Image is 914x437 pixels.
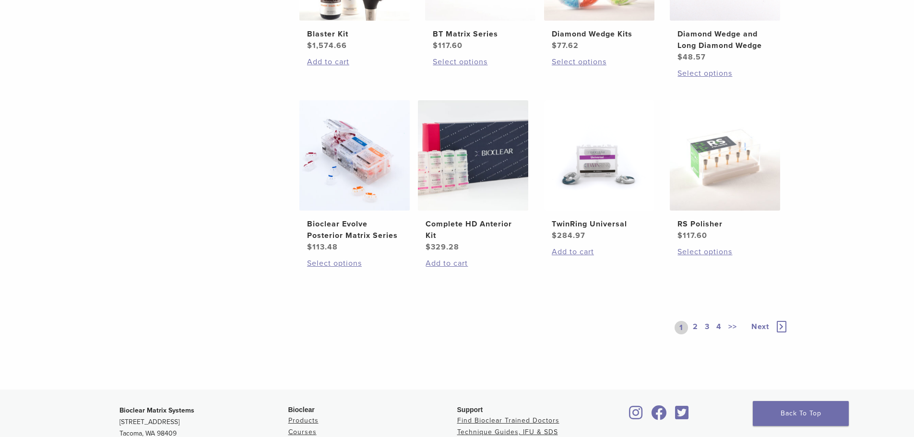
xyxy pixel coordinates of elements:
[457,416,559,425] a: Find Bioclear Trained Doctors
[675,321,688,334] a: 1
[648,411,670,421] a: Bioclear
[307,242,312,252] span: $
[677,52,683,62] span: $
[307,218,402,241] h2: Bioclear Evolve Posterior Matrix Series
[544,100,654,211] img: TwinRing Universal
[433,28,528,40] h2: BT Matrix Series
[703,321,712,334] a: 3
[552,41,557,50] span: $
[307,258,402,269] a: Select options for “Bioclear Evolve Posterior Matrix Series”
[626,411,646,421] a: Bioclear
[552,246,647,258] a: Add to cart: “TwinRing Universal”
[307,56,402,68] a: Add to cart: “Blaster Kit”
[677,231,683,240] span: $
[552,231,585,240] bdi: 284.97
[669,100,781,241] a: RS PolisherRS Polisher $117.60
[119,406,194,414] strong: Bioclear Matrix Systems
[288,428,317,436] a: Courses
[288,416,319,425] a: Products
[753,401,849,426] a: Back To Top
[433,41,438,50] span: $
[677,218,772,230] h2: RS Polisher
[670,100,780,211] img: RS Polisher
[307,41,347,50] bdi: 1,574.66
[552,231,557,240] span: $
[457,428,558,436] a: Technique Guides, IFU & SDS
[307,41,312,50] span: $
[426,258,521,269] a: Add to cart: “Complete HD Anterior Kit”
[288,406,315,413] span: Bioclear
[677,246,772,258] a: Select options for “RS Polisher”
[307,28,402,40] h2: Blaster Kit
[691,321,700,334] a: 2
[552,218,647,230] h2: TwinRing Universal
[417,100,529,253] a: Complete HD Anterior KitComplete HD Anterior Kit $329.28
[426,242,459,252] bdi: 329.28
[433,56,528,68] a: Select options for “BT Matrix Series”
[677,231,707,240] bdi: 117.60
[426,218,521,241] h2: Complete HD Anterior Kit
[552,41,579,50] bdi: 77.62
[552,28,647,40] h2: Diamond Wedge Kits
[677,52,706,62] bdi: 48.57
[726,321,739,334] a: >>
[307,242,338,252] bdi: 113.48
[677,68,772,79] a: Select options for “Diamond Wedge and Long Diamond Wedge”
[552,56,647,68] a: Select options for “Diamond Wedge Kits”
[457,406,483,413] span: Support
[426,242,431,252] span: $
[677,28,772,51] h2: Diamond Wedge and Long Diamond Wedge
[418,100,528,211] img: Complete HD Anterior Kit
[714,321,724,334] a: 4
[672,411,692,421] a: Bioclear
[299,100,411,253] a: Bioclear Evolve Posterior Matrix SeriesBioclear Evolve Posterior Matrix Series $113.48
[433,41,463,50] bdi: 117.60
[751,322,769,331] span: Next
[299,100,410,211] img: Bioclear Evolve Posterior Matrix Series
[544,100,655,241] a: TwinRing UniversalTwinRing Universal $284.97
